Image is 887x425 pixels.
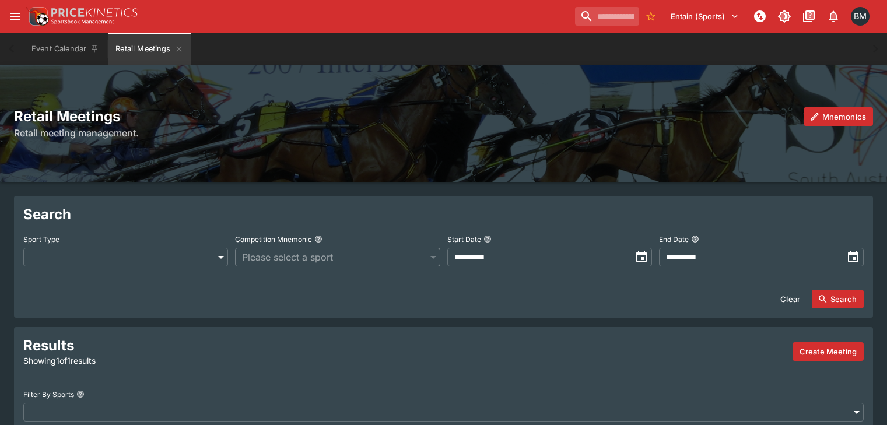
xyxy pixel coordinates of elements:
button: Filter By Sports [76,390,85,398]
p: Filter By Sports [23,389,74,399]
p: Start Date [447,234,481,244]
img: Sportsbook Management [51,19,114,24]
p: Showing 1 of 1 results [23,354,291,367]
button: Notifications [823,6,844,27]
h2: Retail Meetings [14,107,873,125]
span: Please select a sport [242,250,421,264]
button: NOT Connected to PK [749,6,770,27]
h2: Search [23,205,864,223]
button: Search [812,290,864,308]
button: Retail Meetings [108,33,190,65]
button: Create a new meeting by adding events [793,342,864,361]
button: Byron Monk [847,3,873,29]
button: Competition Mnemonic [314,235,322,243]
input: search [575,7,639,26]
p: Sport Type [23,234,59,244]
button: toggle date time picker [631,247,652,268]
button: Mnemonics [804,107,873,126]
h2: Results [23,336,291,354]
img: PriceKinetics [51,8,138,17]
button: Clear [773,290,807,308]
button: Documentation [798,6,819,27]
p: End Date [659,234,689,244]
button: toggle date time picker [843,247,864,268]
button: Event Calendar [24,33,106,65]
button: Start Date [483,235,492,243]
button: No Bookmarks [641,7,660,26]
h6: Retail meeting management. [14,126,873,140]
div: Byron Monk [851,7,870,26]
button: End Date [691,235,699,243]
button: Select Tenant [664,7,746,26]
img: PriceKinetics Logo [26,5,49,28]
button: open drawer [5,6,26,27]
button: Toggle light/dark mode [774,6,795,27]
p: Competition Mnemonic [235,234,312,244]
